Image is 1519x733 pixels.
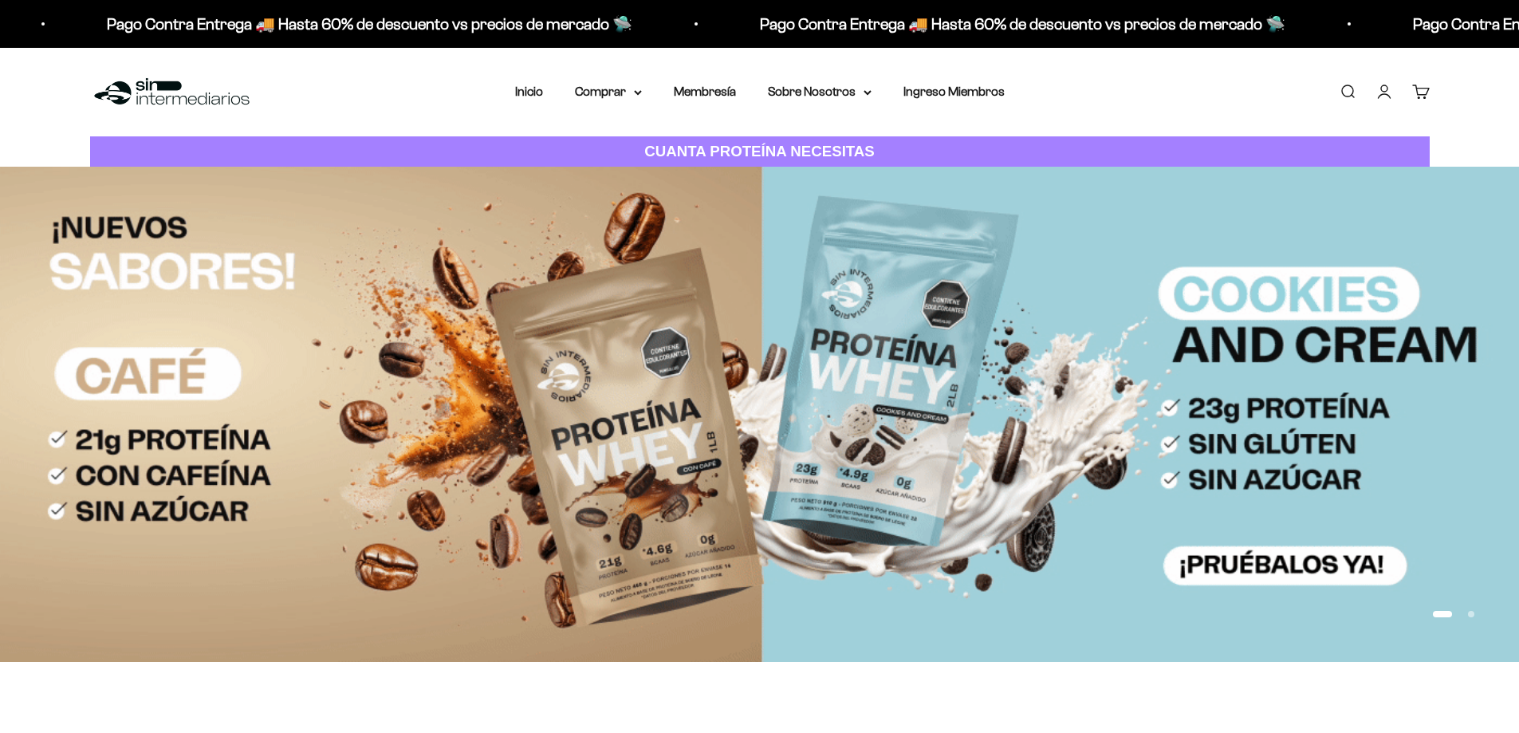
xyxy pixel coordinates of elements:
[768,81,872,102] summary: Sobre Nosotros
[644,143,875,160] strong: CUANTA PROTEÍNA NECESITAS
[620,11,1145,37] p: Pago Contra Entrega 🚚 Hasta 60% de descuento vs precios de mercado 🛸
[903,85,1005,98] a: Ingreso Miembros
[575,81,642,102] summary: Comprar
[515,85,543,98] a: Inicio
[90,136,1430,167] a: CUANTA PROTEÍNA NECESITAS
[674,85,736,98] a: Membresía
